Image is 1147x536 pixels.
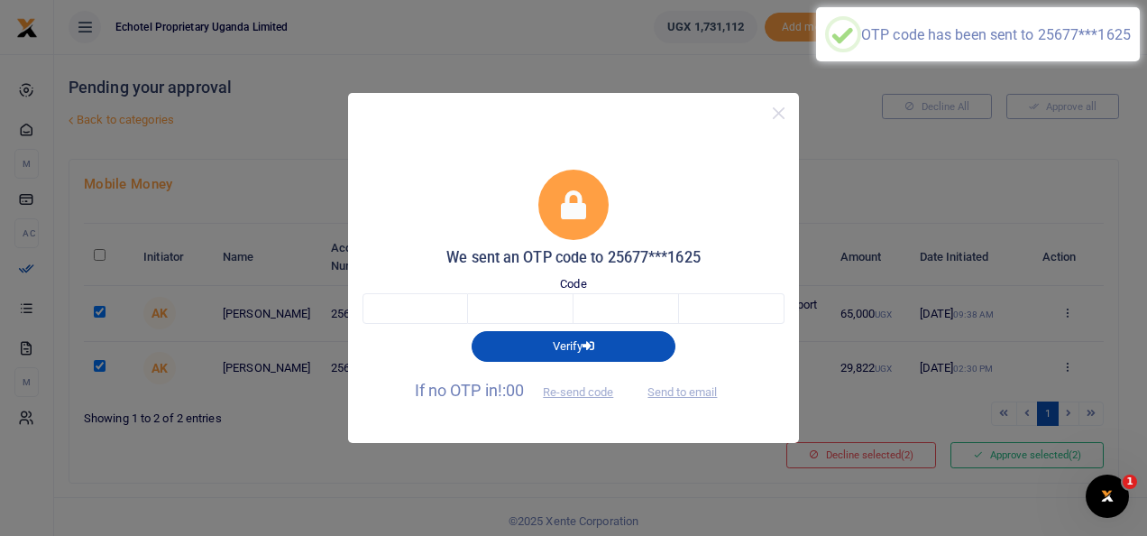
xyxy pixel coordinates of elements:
label: Code [560,275,586,293]
button: Verify [472,331,675,362]
span: !:00 [498,381,524,400]
button: Close [766,100,792,126]
div: OTP code has been sent to 25677***1625 [861,26,1131,43]
iframe: Intercom live chat [1086,475,1129,518]
span: 1 [1123,475,1137,489]
h5: We sent an OTP code to 25677***1625 [362,249,785,267]
span: If no OTP in [415,381,629,400]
